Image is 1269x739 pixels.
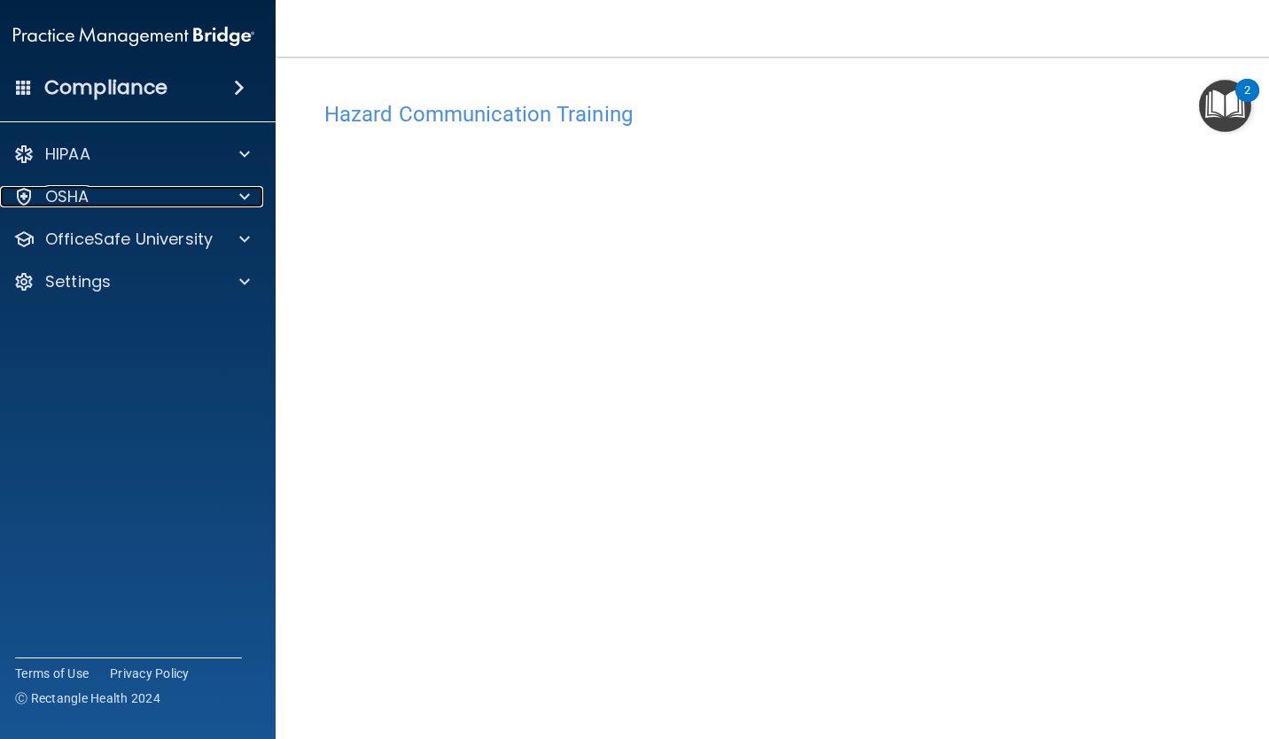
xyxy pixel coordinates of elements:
[1199,80,1251,132] button: Open Resource Center, 2 new notifications
[44,75,167,100] h4: Compliance
[13,186,250,207] a: OSHA
[13,19,254,54] img: PMB logo
[13,271,250,292] a: Settings
[1244,90,1250,113] div: 2
[15,665,89,682] a: Terms of Use
[13,229,250,250] a: OfficeSafe University
[45,186,90,207] p: OSHA
[110,665,190,682] a: Privacy Policy
[15,689,160,707] span: Ⓒ Rectangle Health 2024
[45,271,111,292] p: Settings
[45,144,90,165] p: HIPAA
[324,136,1228,720] iframe: HCT
[45,229,213,250] p: OfficeSafe University
[13,144,250,165] a: HIPAA
[324,103,1228,126] h4: Hazard Communication Training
